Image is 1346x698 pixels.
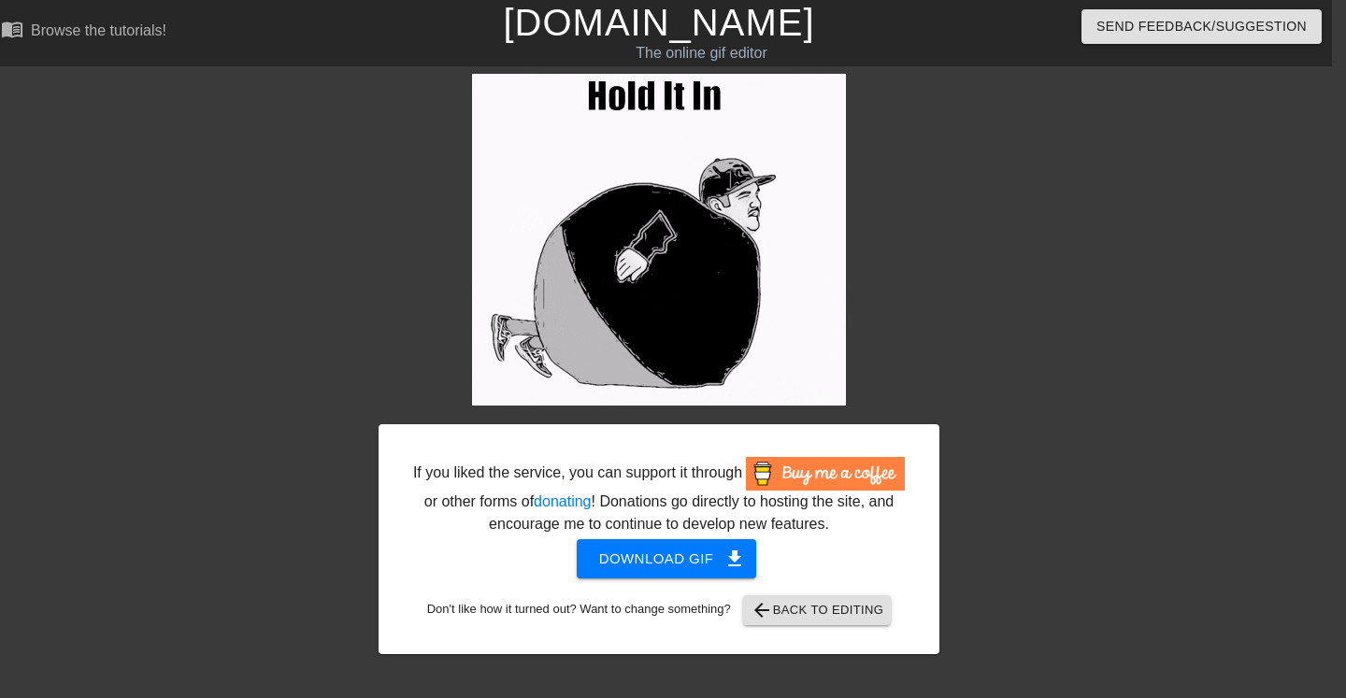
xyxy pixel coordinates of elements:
[1096,15,1307,38] span: Send Feedback/Suggestion
[751,599,884,621] span: Back to Editing
[534,493,591,509] a: donating
[599,547,735,571] span: Download gif
[1081,9,1322,44] button: Send Feedback/Suggestion
[31,22,166,38] div: Browse the tutorials!
[503,2,814,43] a: [DOMAIN_NAME]
[577,539,757,578] button: Download gif
[1,18,23,40] span: menu_book
[411,457,907,535] div: If you liked the service, you can support it through or other forms of ! Donations go directly to...
[444,42,959,64] div: The online gif editor
[562,549,757,565] a: Download gif
[751,599,773,621] span: arrow_back
[746,457,905,491] img: Buy Me A Coffee
[408,595,910,625] div: Don't like how it turned out? Want to change something?
[743,595,892,625] button: Back to Editing
[1,18,166,47] a: Browse the tutorials!
[723,548,746,570] span: get_app
[472,74,846,406] img: KxPEK7pm.gif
